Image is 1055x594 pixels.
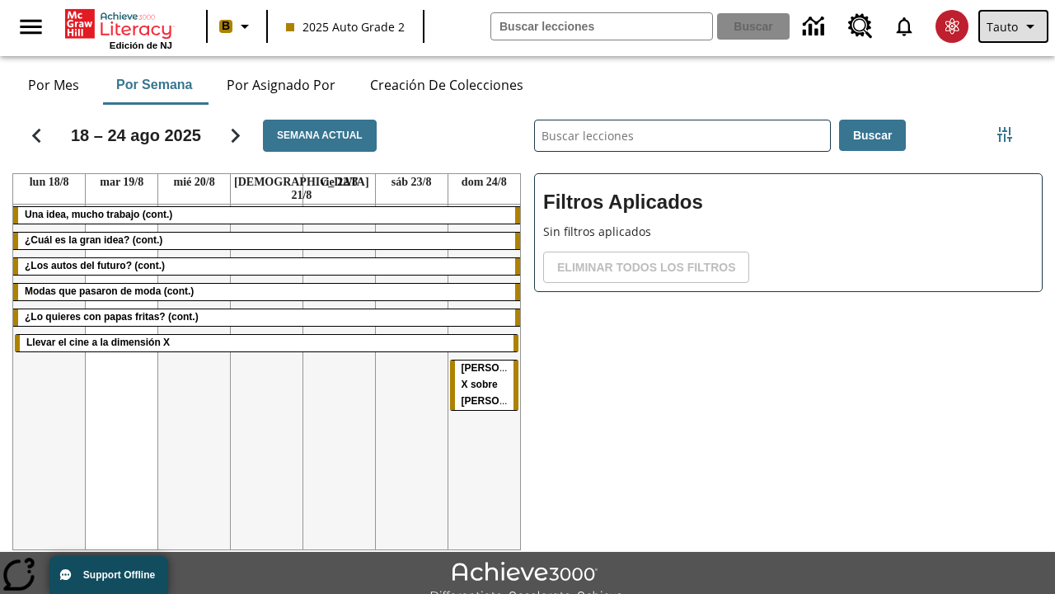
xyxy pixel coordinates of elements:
span: Edición de NJ [110,40,172,50]
button: Por asignado por [213,65,349,105]
a: 21 de agosto de 2025 [231,174,373,204]
div: Filtros Aplicados [534,173,1043,292]
button: Perfil/Configuración [978,10,1048,43]
p: Sin filtros aplicados [543,223,1034,240]
span: B [222,16,230,36]
input: Buscar campo [491,13,712,40]
button: Abrir el menú lateral [7,2,55,51]
h2: Filtros Aplicados [543,182,1034,223]
img: avatar image [935,10,968,43]
span: Modas que pasaron de moda (cont.) [25,285,194,297]
div: ¿Lo quieres con papas fritas? (cont.) [13,309,520,326]
span: Tauto [987,18,1018,35]
span: Una idea, mucho trabajo (cont.) [25,209,172,220]
button: Creación de colecciones [357,65,537,105]
button: Por mes [12,65,95,105]
a: Centro de recursos, Se abrirá en una pestaña nueva. [838,4,883,49]
a: 24 de agosto de 2025 [458,174,510,191]
span: Llevar el cine a la dimensión X [26,337,170,348]
span: Rayos X sobre ruedas [462,361,545,407]
button: Boost El color de la clase es anaranjado claro. Cambiar el color de la clase. [213,12,261,41]
div: Buscar [521,98,1043,550]
div: Portada [65,6,172,50]
div: Rayos X sobre ruedas [450,361,518,410]
a: Portada [65,7,172,40]
h2: 18 – 24 ago 2025 [71,125,201,145]
a: 19 de agosto de 2025 [96,174,147,191]
div: ¿Cuál es la gran idea? (cont.) [13,233,520,249]
button: Semana actual [263,120,377,152]
div: ¿Los autos del futuro? (cont.) [13,258,520,275]
span: Support Offline [83,569,155,581]
span: ¿Lo quieres con papas fritas? (cont.) [25,311,199,323]
button: Por semana [103,65,205,105]
button: Support Offline [49,556,168,594]
a: 23 de agosto de 2025 [388,174,435,191]
div: Llevar el cine a la dimensión X [15,335,518,351]
button: Escoja un nuevo avatar [926,5,978,48]
button: Regresar [16,115,58,157]
span: ¿Los autos del futuro? (cont.) [25,260,165,271]
a: 18 de agosto de 2025 [26,174,73,191]
a: 22 de agosto de 2025 [317,174,362,191]
button: Seguir [214,115,256,157]
button: Menú lateral de filtros [988,118,1021,151]
input: Buscar lecciones [535,120,830,151]
a: 20 de agosto de 2025 [171,174,218,191]
span: 2025 Auto Grade 2 [286,18,405,35]
span: ¿Cuál es la gran idea? (cont.) [25,234,162,246]
a: Centro de información [793,4,838,49]
button: Buscar [839,120,906,152]
a: Notificaciones [883,5,926,48]
div: Una idea, mucho trabajo (cont.) [13,207,520,224]
div: Modas que pasaron de moda (cont.) [13,284,520,300]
